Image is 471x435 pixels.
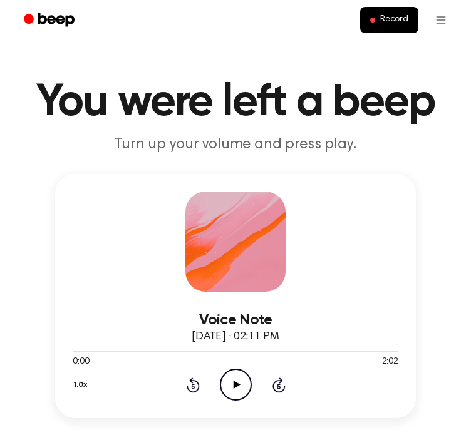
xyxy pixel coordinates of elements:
[360,7,418,33] button: Record
[15,135,456,154] p: Turn up your volume and press play.
[192,331,279,342] span: [DATE] · 02:11 PM
[73,374,91,396] button: 1.0x
[73,356,89,369] span: 0:00
[15,80,456,125] h1: You were left a beep
[15,8,86,33] a: Beep
[380,14,408,26] span: Record
[382,356,398,369] span: 2:02
[426,5,456,35] button: Open menu
[73,312,398,329] h3: Voice Note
